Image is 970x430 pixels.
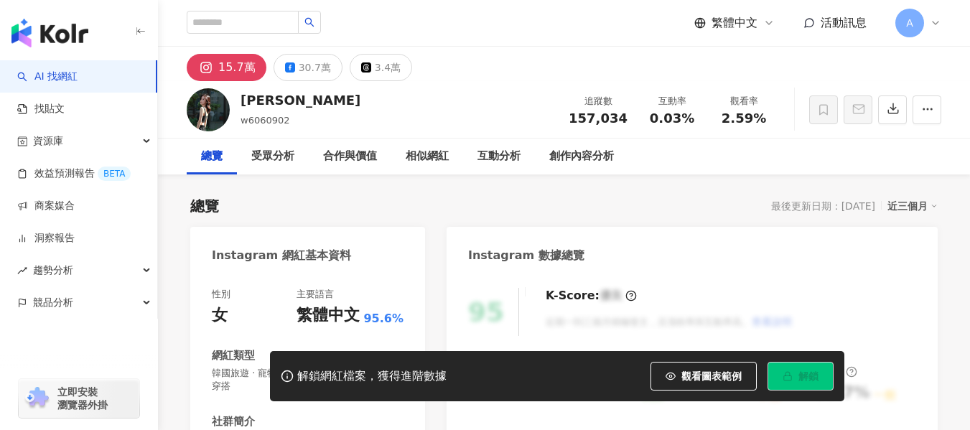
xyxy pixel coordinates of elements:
[33,286,73,319] span: 競品分析
[201,148,223,165] div: 總覽
[297,369,447,384] div: 解鎖網紅檔案，獲得進階數據
[375,57,401,78] div: 3.4萬
[717,94,771,108] div: 觀看率
[187,54,266,81] button: 15.7萬
[212,248,351,263] div: Instagram 網紅基本資料
[304,17,314,27] span: search
[17,102,65,116] a: 找貼文
[212,288,230,301] div: 性別
[17,266,27,276] span: rise
[212,414,255,429] div: 社群簡介
[406,148,449,165] div: 相似網紅
[11,19,88,47] img: logo
[468,248,584,263] div: Instagram 數據總覽
[218,57,256,78] div: 15.7萬
[17,199,75,213] a: 商案媒合
[187,88,230,131] img: KOL Avatar
[19,379,139,418] a: chrome extension立即安裝 瀏覽器外掛
[274,54,342,81] button: 30.7萬
[722,111,766,126] span: 2.59%
[350,54,412,81] button: 3.4萬
[57,385,108,411] span: 立即安裝 瀏覽器外掛
[650,111,694,126] span: 0.03%
[569,111,628,126] span: 157,034
[212,348,255,363] div: 網紅類型
[299,57,331,78] div: 30.7萬
[17,70,78,84] a: searchAI 找網紅
[17,231,75,246] a: 洞察報告
[297,304,360,327] div: 繁體中文
[771,200,875,212] div: 最後更新日期：[DATE]
[569,94,628,108] div: 追蹤數
[363,311,404,327] span: 95.6%
[33,125,63,157] span: 資源庫
[906,15,913,31] span: A
[17,167,131,181] a: 效益預測報告BETA
[821,16,867,29] span: 活動訊息
[23,387,51,410] img: chrome extension
[681,370,742,382] span: 觀看圖表範例
[323,148,377,165] div: 合作與價值
[241,115,290,126] span: w6060902
[887,197,938,215] div: 近三個月
[297,288,334,301] div: 主要語言
[251,148,294,165] div: 受眾分析
[549,148,614,165] div: 創作內容分析
[33,254,73,286] span: 趨勢分析
[650,362,757,391] button: 觀看圖表範例
[546,288,637,304] div: K-Score :
[241,91,360,109] div: [PERSON_NAME]
[768,362,834,391] button: 解鎖
[712,15,757,31] span: 繁體中文
[212,304,228,327] div: 女
[190,196,219,216] div: 總覽
[477,148,521,165] div: 互動分析
[645,94,699,108] div: 互動率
